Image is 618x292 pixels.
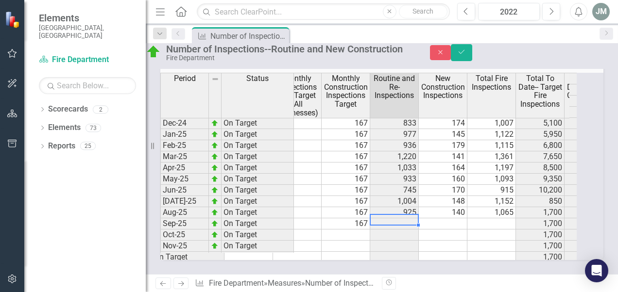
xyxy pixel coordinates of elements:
[222,207,294,218] td: On Target
[211,119,219,127] img: zOikAAAAAElFTkSuQmCC
[160,174,209,185] td: May-25
[268,278,301,288] a: Measures
[322,218,370,229] td: 167
[399,5,447,18] button: Search
[160,162,209,174] td: Apr-25
[516,218,565,229] td: 1,700
[222,162,294,174] td: On Target
[565,174,613,185] td: 1,837
[478,3,540,20] button: 2022
[419,162,467,174] td: 164
[146,44,161,60] img: On Target
[370,196,419,207] td: 1,004
[516,241,565,252] td: 1,700
[566,74,611,108] span: Total To Date-- Target Construction Inspections
[518,74,562,108] span: Total To Date-- Target Fire Inspections
[160,241,209,252] td: Nov-25
[419,151,467,162] td: 141
[160,151,209,162] td: Mar-25
[565,207,613,218] td: 334
[222,196,294,207] td: On Target
[322,185,370,196] td: 167
[211,220,219,227] img: zOikAAAAAElFTkSuQmCC
[174,74,196,83] span: Period
[166,54,411,62] div: Fire Department
[305,278,491,288] div: Number of Inspections--Routine and New Construction
[516,185,565,196] td: 10,200
[565,140,613,151] td: 1,336
[246,74,269,83] span: Status
[419,196,467,207] td: 148
[160,129,209,140] td: Jan-25
[222,140,294,151] td: On Target
[86,124,101,132] div: 73
[516,151,565,162] td: 7,650
[565,229,613,241] td: 334
[565,129,613,140] td: 1,169
[469,74,514,91] span: Total Fire Inspections
[275,74,319,117] span: Monthly Inspections Avg Target (All Businesses)
[585,259,608,282] div: Open Intercom Messenger
[160,185,209,196] td: Jun-25
[565,252,613,263] td: 334
[80,142,96,150] div: 25
[211,164,219,172] img: zOikAAAAAElFTkSuQmCC
[222,241,294,252] td: On Target
[467,129,516,140] td: 1,122
[211,186,219,194] img: zOikAAAAAElFTkSuQmCC
[565,241,613,252] td: 334
[160,140,209,151] td: Feb-25
[516,207,565,218] td: 1,700
[322,207,370,218] td: 167
[211,142,219,149] img: zOikAAAAAElFTkSuQmCC
[370,118,419,129] td: 833
[370,174,419,185] td: 933
[39,24,136,40] small: [GEOGRAPHIC_DATA], [GEOGRAPHIC_DATA]
[516,229,565,241] td: 1,700
[419,174,467,185] td: 160
[222,229,294,241] td: On Target
[160,229,209,241] td: Oct-25
[48,122,81,133] a: Elements
[419,185,467,196] td: 170
[211,197,219,205] img: zOikAAAAAElFTkSuQmCC
[370,140,419,151] td: 936
[467,118,516,129] td: 1,007
[565,118,613,129] td: 1,002
[516,162,565,174] td: 8,500
[565,162,613,174] td: 1,670
[322,118,370,129] td: 167
[222,174,294,185] td: On Target
[222,252,294,263] td: On Target
[516,252,565,263] td: 1,700
[39,12,136,24] span: Elements
[160,118,209,129] td: Dec-24
[516,174,565,185] td: 9,350
[152,252,224,263] td: On Target
[467,196,516,207] td: 1,152
[592,3,610,20] button: JM
[93,105,108,114] div: 2
[197,3,450,20] input: Search ClearPoint...
[467,207,516,218] td: 1,065
[160,196,209,207] td: [DATE]-25
[419,129,467,140] td: 145
[48,104,88,115] a: Scorecards
[211,209,219,216] img: zOikAAAAAElFTkSuQmCC
[5,11,22,28] img: ClearPoint Strategy
[481,6,536,18] div: 2022
[160,218,209,229] td: Sep-25
[222,185,294,196] td: On Target
[467,151,516,162] td: 1,361
[166,44,411,54] div: Number of Inspections--Routine and New Construction
[322,151,370,162] td: 167
[211,231,219,239] img: zOikAAAAAElFTkSuQmCC
[211,153,219,161] img: zOikAAAAAElFTkSuQmCC
[370,207,419,218] td: 925
[565,196,613,207] td: 167
[419,207,467,218] td: 140
[222,129,294,140] td: On Target
[516,129,565,140] td: 5,950
[467,162,516,174] td: 1,197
